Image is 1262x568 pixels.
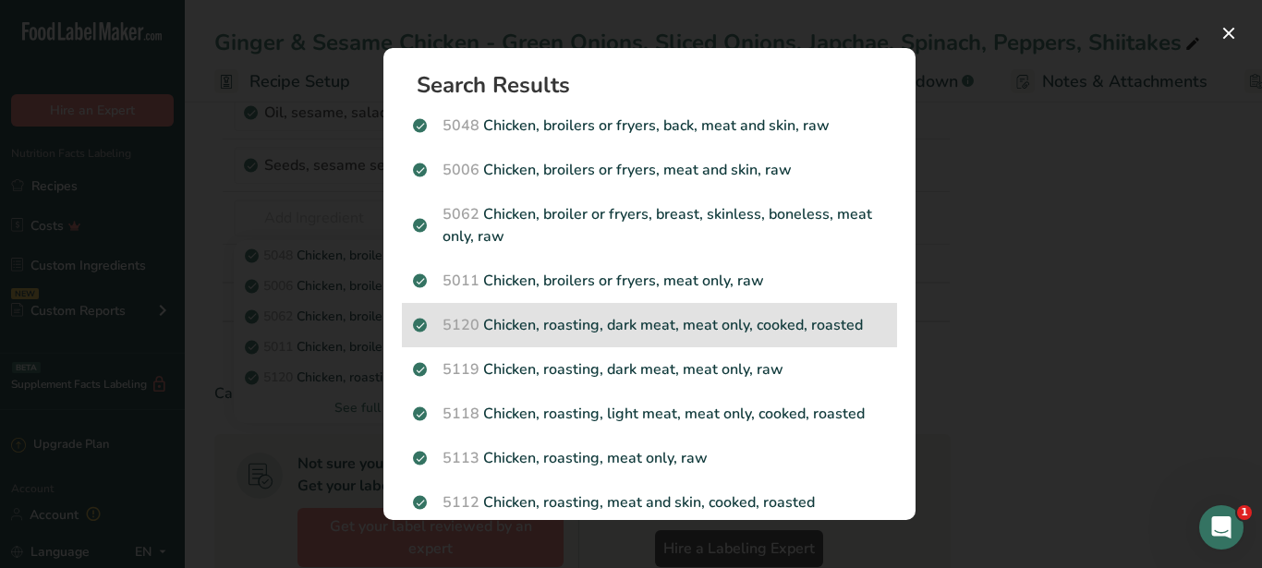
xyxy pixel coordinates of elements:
span: 1 [1237,505,1252,520]
p: Chicken, broilers or fryers, meat and skin, raw [413,159,886,181]
span: 5113 [443,448,479,468]
span: 5119 [443,359,479,380]
span: 5062 [443,204,479,224]
p: Chicken, roasting, light meat, meat only, cooked, roasted [413,403,886,425]
h1: Search Results [417,74,897,96]
p: Chicken, roasting, meat and skin, cooked, roasted [413,491,886,514]
p: Chicken, broilers or fryers, meat only, raw [413,270,886,292]
iframe: Intercom live chat [1199,505,1244,550]
span: 5011 [443,271,479,291]
span: 5120 [443,315,479,335]
p: Chicken, broiler or fryers, breast, skinless, boneless, meat only, raw [413,203,886,248]
span: 5006 [443,160,479,180]
p: Chicken, roasting, meat only, raw [413,447,886,469]
span: 5112 [443,492,479,513]
p: Chicken, roasting, dark meat, meat only, raw [413,358,886,381]
span: 5048 [443,115,479,136]
p: Chicken, broilers or fryers, back, meat and skin, raw [413,115,886,137]
p: Chicken, roasting, dark meat, meat only, cooked, roasted [413,314,886,336]
span: 5118 [443,404,479,424]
